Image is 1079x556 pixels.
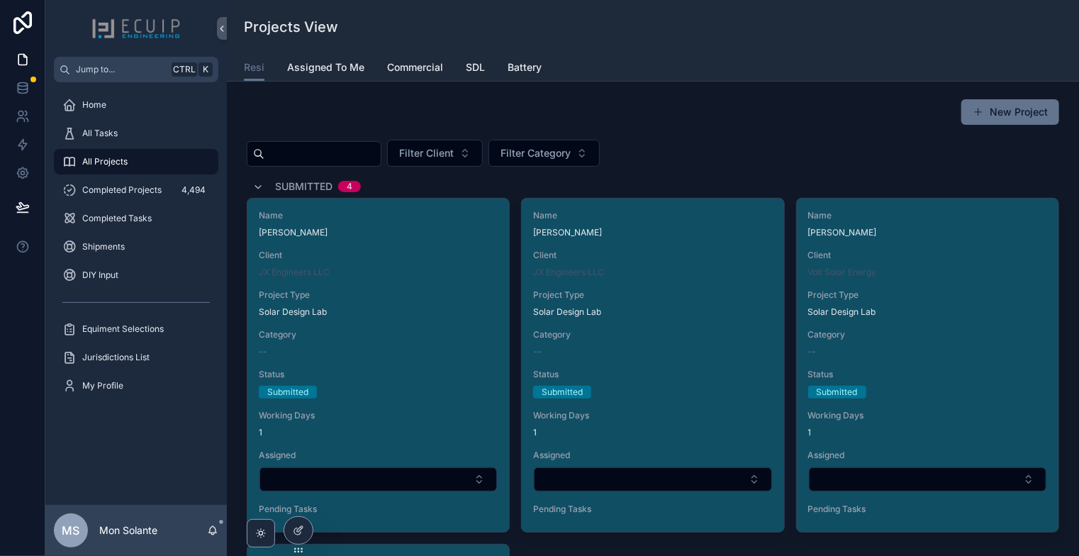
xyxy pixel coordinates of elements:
[82,99,106,111] span: Home
[62,522,80,539] span: MS
[200,64,211,75] span: K
[533,267,604,278] a: JX Engineers LLC
[808,346,817,357] span: --
[534,467,771,491] button: Select Button
[809,467,1046,491] button: Select Button
[82,380,123,391] span: My Profile
[54,234,218,260] a: Shipments
[399,146,454,160] span: Filter Client
[54,373,218,399] a: My Profile
[259,427,498,438] span: 1
[961,99,1059,125] button: New Project
[259,210,498,221] span: Name
[387,140,483,167] button: Select Button
[244,60,264,74] span: Resi
[82,323,164,335] span: Equiment Selections
[259,450,498,461] span: Assigned
[82,241,125,252] span: Shipments
[808,250,1047,261] span: Client
[172,62,197,77] span: Ctrl
[259,504,498,515] span: Pending Tasks
[533,450,772,461] span: Assigned
[275,179,332,194] span: Submitted
[808,410,1047,421] span: Working Days
[54,121,218,146] a: All Tasks
[533,210,772,221] span: Name
[533,504,772,515] span: Pending Tasks
[267,386,308,399] div: Submitted
[259,369,498,380] span: Status
[45,82,227,417] div: scrollable content
[259,227,498,238] span: [PERSON_NAME]
[533,289,772,301] span: Project Type
[387,55,443,83] a: Commercial
[91,17,181,40] img: App logo
[99,523,157,538] p: Mon Solante
[508,60,542,74] span: Battery
[542,386,583,399] div: Submitted
[82,213,152,224] span: Completed Tasks
[259,306,327,318] span: Solar Design Lab
[82,269,118,281] span: DIY Input
[54,316,218,342] a: Equiment Selections
[54,149,218,174] a: All Projects
[808,267,877,278] a: Volt Solar Energy
[247,198,510,533] a: Name[PERSON_NAME]ClientJX Engineers LLCProject TypeSolar Design LabCategory--StatusSubmittedWorki...
[287,55,364,83] a: Assigned To Me
[82,184,162,196] span: Completed Projects
[808,289,1047,301] span: Project Type
[287,60,364,74] span: Assigned To Me
[533,346,542,357] span: --
[54,345,218,370] a: Jurisdictions List
[54,177,218,203] a: Completed Projects4,494
[54,262,218,288] a: DIY Input
[259,267,330,278] a: JX Engineers LLC
[533,427,772,438] span: 1
[387,60,443,74] span: Commercial
[533,369,772,380] span: Status
[466,60,485,74] span: SDL
[808,210,1047,221] span: Name
[808,227,1047,238] span: [PERSON_NAME]
[259,250,498,261] span: Client
[808,427,1047,438] span: 1
[259,467,497,491] button: Select Button
[259,289,498,301] span: Project Type
[808,329,1047,340] span: Category
[259,346,267,357] span: --
[259,410,498,421] span: Working Days
[533,227,772,238] span: [PERSON_NAME]
[82,128,118,139] span: All Tasks
[54,206,218,231] a: Completed Tasks
[244,17,338,37] h1: Projects View
[177,182,210,199] div: 4,494
[808,306,876,318] span: Solar Design Lab
[808,450,1047,461] span: Assigned
[244,55,264,82] a: Resi
[82,352,150,363] span: Jurisdictions List
[488,140,600,167] button: Select Button
[533,250,772,261] span: Client
[808,369,1047,380] span: Status
[533,306,601,318] span: Solar Design Lab
[259,329,498,340] span: Category
[347,181,352,192] div: 4
[808,504,1047,515] span: Pending Tasks
[796,198,1059,533] a: Name[PERSON_NAME]ClientVolt Solar EnergyProject TypeSolar Design LabCategory--StatusSubmittedWork...
[54,57,218,82] button: Jump to...CtrlK
[533,410,772,421] span: Working Days
[521,198,784,533] a: Name[PERSON_NAME]ClientJX Engineers LLCProject TypeSolar Design LabCategory--StatusSubmittedWorki...
[54,92,218,118] a: Home
[76,64,166,75] span: Jump to...
[82,156,128,167] span: All Projects
[817,386,858,399] div: Submitted
[501,146,571,160] span: Filter Category
[533,329,772,340] span: Category
[466,55,485,83] a: SDL
[508,55,542,83] a: Battery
